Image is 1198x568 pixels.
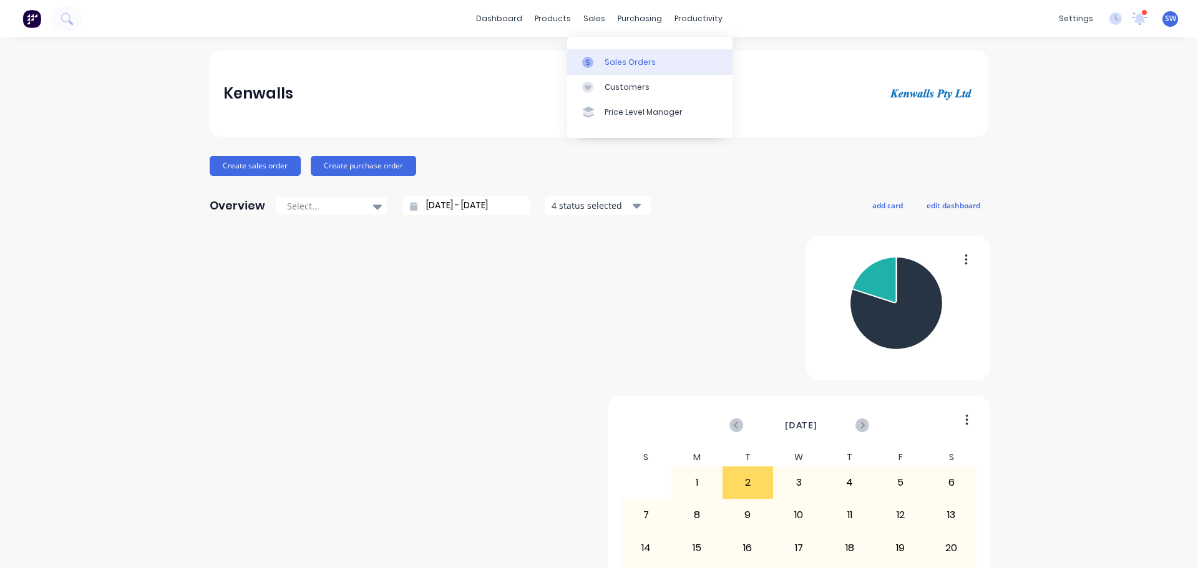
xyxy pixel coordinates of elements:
div: 1 [672,467,722,498]
div: 18 [825,532,875,564]
div: productivity [668,9,729,28]
div: 6 [927,467,976,498]
div: S [621,448,672,466]
div: 16 [723,532,773,564]
div: 12 [875,499,925,531]
div: sales [577,9,611,28]
button: 4 status selected [545,196,651,215]
div: 19 [875,532,925,564]
div: 8 [672,499,722,531]
div: settings [1053,9,1099,28]
div: products [528,9,577,28]
img: Kenwalls [887,85,975,101]
div: 4 status selected [552,199,630,212]
button: Create purchase order [311,156,416,176]
div: M [671,448,723,466]
div: Customers [605,82,650,93]
div: 4 [825,467,875,498]
div: T [723,448,774,466]
div: 13 [927,499,976,531]
div: Sales Orders [605,57,656,68]
div: 14 [621,532,671,564]
img: Factory [22,9,41,28]
div: W [773,448,824,466]
div: 2 [723,467,773,498]
div: 15 [672,532,722,564]
div: S [926,448,977,466]
a: Price Level Manager [567,100,733,125]
div: T [824,448,875,466]
div: 10 [774,499,824,531]
div: 20 [927,532,976,564]
div: F [875,448,926,466]
div: 9 [723,499,773,531]
div: Overview [210,193,265,218]
button: Create sales order [210,156,301,176]
span: SW [1165,13,1176,24]
div: purchasing [611,9,668,28]
div: Kenwalls [223,81,293,106]
div: 11 [825,499,875,531]
a: Sales Orders [567,49,733,74]
div: 7 [621,499,671,531]
button: edit dashboard [918,197,988,213]
a: Customers [567,75,733,100]
span: [DATE] [785,418,817,432]
div: Price Level Manager [605,107,683,118]
div: 17 [774,532,824,564]
div: 3 [774,467,824,498]
button: add card [864,197,911,213]
a: dashboard [470,9,528,28]
div: 5 [875,467,925,498]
